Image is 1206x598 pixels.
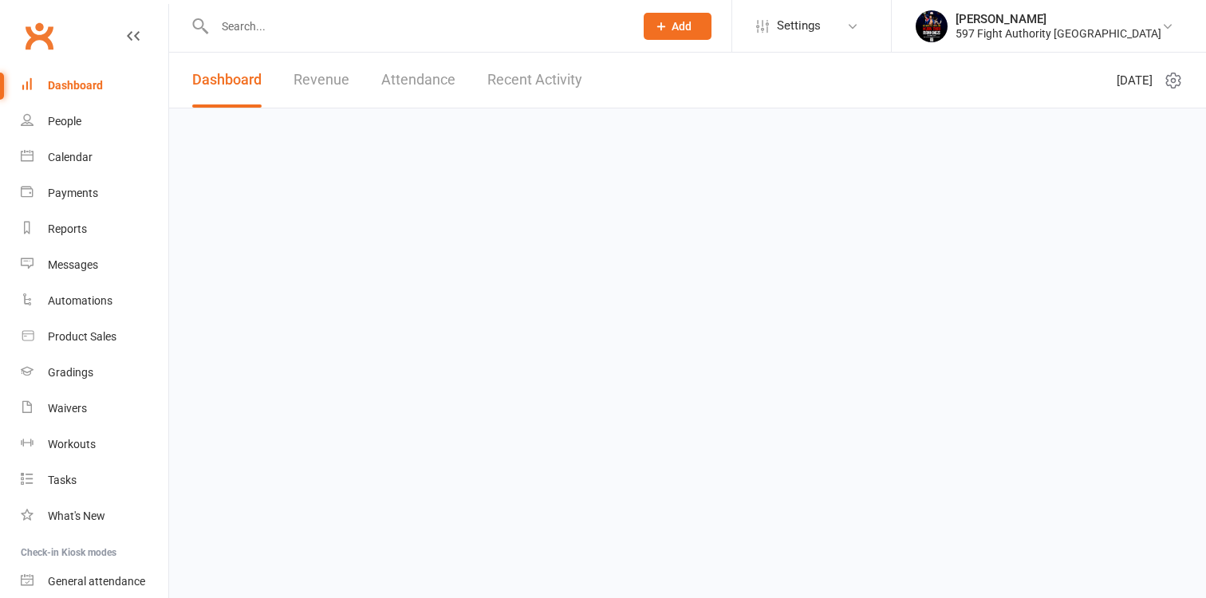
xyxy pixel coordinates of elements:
a: Dashboard [192,53,262,108]
div: Waivers [48,402,87,415]
a: Revenue [294,53,349,108]
img: thumb_image1741046124.png [916,10,948,42]
div: People [48,115,81,128]
div: Gradings [48,366,93,379]
div: 597 Fight Authority [GEOGRAPHIC_DATA] [956,26,1161,41]
a: Clubworx [19,16,59,56]
input: Search... [210,15,623,37]
span: Settings [777,8,821,44]
a: Workouts [21,427,168,462]
div: Messages [48,258,98,271]
a: Attendance [381,53,455,108]
span: [DATE] [1117,71,1153,90]
a: Messages [21,247,168,283]
a: Waivers [21,391,168,427]
a: Automations [21,283,168,319]
div: Calendar [48,151,93,163]
a: Tasks [21,462,168,498]
div: Automations [48,294,112,307]
div: Dashboard [48,79,103,92]
a: Payments [21,175,168,211]
a: People [21,104,168,140]
div: Workouts [48,438,96,450]
a: Recent Activity [487,53,582,108]
a: Reports [21,211,168,247]
div: General attendance [48,575,145,588]
div: Tasks [48,474,77,486]
span: Add [672,20,692,33]
a: What's New [21,498,168,534]
div: Payments [48,187,98,199]
div: Product Sales [48,330,116,343]
a: Gradings [21,355,168,391]
button: Add [644,13,711,40]
div: Reports [48,222,87,235]
div: What's New [48,509,105,522]
div: [PERSON_NAME] [956,12,1161,26]
a: Dashboard [21,68,168,104]
a: Product Sales [21,319,168,355]
a: Calendar [21,140,168,175]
